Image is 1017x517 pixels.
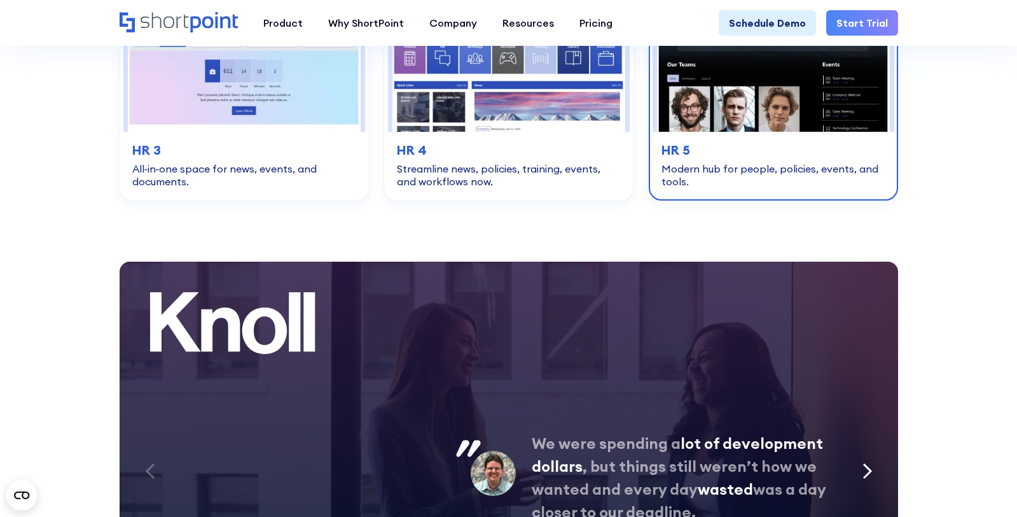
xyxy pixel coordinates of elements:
button: Open CMP widget [6,480,37,511]
div: Why ShortPoint [328,15,404,31]
iframe: Chat Widget [788,369,1017,517]
h3: HR 4 [397,141,621,160]
div: Pricing [579,15,612,31]
h3: HR 3 [132,141,356,160]
h3: HR 5 [661,141,885,160]
a: Product [251,10,315,36]
a: Why ShortPoint [315,10,417,36]
div: Company [429,15,477,31]
a: Schedule Demo [719,10,816,36]
div: Previous slide [135,453,165,491]
div: All‑in‑one space for news, events, and documents. [132,162,356,188]
div: Product [263,15,303,31]
a: Pricing [567,10,625,36]
a: Company [417,10,490,36]
a: Start Trial [826,10,898,36]
div: Streamline news, policies, training, events, and workflows now. [397,162,621,188]
div: Resources [502,15,554,31]
span: wasted [698,479,753,499]
a: Home [120,12,238,34]
div: Modern hub for people, policies, events, and tools. [661,162,885,188]
a: Resources [490,10,567,36]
